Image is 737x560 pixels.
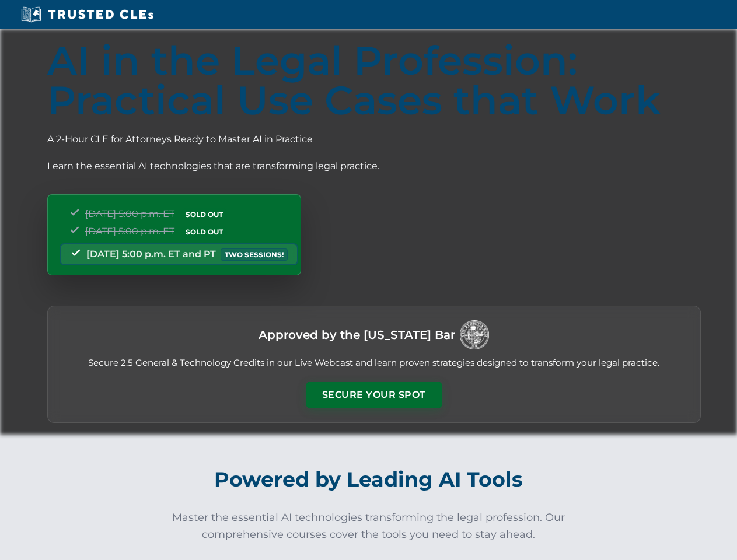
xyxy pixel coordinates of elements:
[62,356,686,370] p: Secure 2.5 General & Technology Credits in our Live Webcast and learn proven strategies designed ...
[47,132,701,147] p: A 2-Hour CLE for Attorneys Ready to Master AI in Practice
[85,226,174,237] span: [DATE] 5:00 p.m. ET
[46,459,692,500] h2: Powered by Leading AI Tools
[460,320,489,349] img: Logo
[18,6,157,23] img: Trusted CLEs
[47,41,701,120] h1: AI in the Legal Profession: Practical Use Cases that Work
[259,324,455,345] h3: Approved by the [US_STATE] Bar
[181,208,227,220] span: SOLD OUT
[47,159,701,174] p: Learn the essential AI technologies that are transforming legal practice.
[306,381,442,408] button: Secure Your Spot
[181,226,227,238] span: SOLD OUT
[85,208,174,219] span: [DATE] 5:00 p.m. ET
[165,509,573,543] p: Master the essential AI technologies transforming the legal profession. Our comprehensive courses...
